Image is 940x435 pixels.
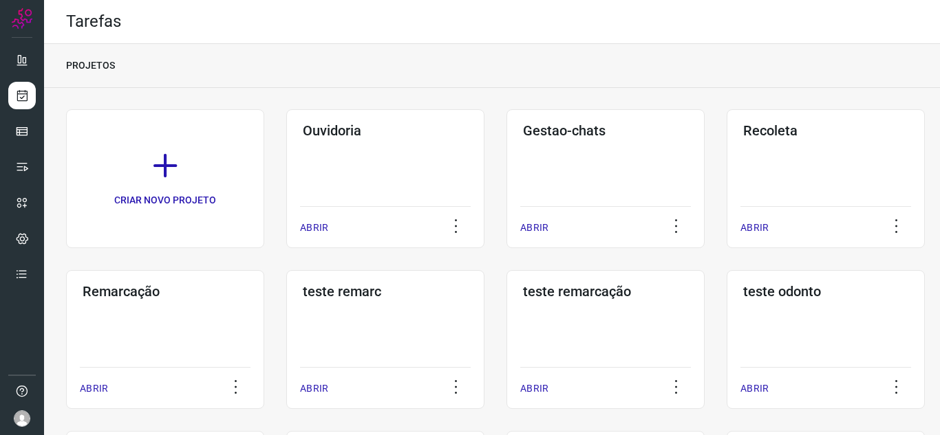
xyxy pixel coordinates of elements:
[520,221,548,235] p: ABRIR
[300,221,328,235] p: ABRIR
[66,58,115,73] p: PROJETOS
[14,410,30,427] img: avatar-user-boy.jpg
[80,381,108,396] p: ABRIR
[303,283,468,300] h3: teste remarc
[743,122,908,139] h3: Recoleta
[523,122,688,139] h3: Gestao-chats
[114,193,216,208] p: CRIAR NOVO PROJETO
[520,381,548,396] p: ABRIR
[66,12,121,32] h2: Tarefas
[83,283,248,300] h3: Remarcação
[740,221,769,235] p: ABRIR
[303,122,468,139] h3: Ouvidoria
[743,283,908,300] h3: teste odonto
[523,283,688,300] h3: teste remarcação
[12,8,32,29] img: Logo
[300,381,328,396] p: ABRIR
[740,381,769,396] p: ABRIR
